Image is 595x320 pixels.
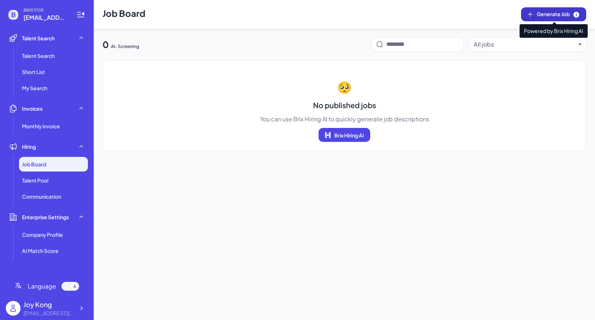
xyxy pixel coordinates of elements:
span: Generate Job [537,10,580,18]
span: Invoices [22,105,42,112]
span: Talent Search [22,34,55,42]
span: My Search [22,84,47,92]
span: Short List [22,68,45,76]
button: Generate Job [521,7,586,21]
span: Job Board [22,161,46,168]
span: 🥺 [337,78,352,96]
span: AI- Screening [111,44,139,49]
button: All jobs [474,40,576,49]
span: Enterprise Settings [22,213,69,221]
span: Powered by Brix Hiring AI [520,24,588,38]
span: Brix Hiring AI [334,132,364,139]
div: joy@joinbrix.com [23,309,75,317]
span: No published jobs [313,100,376,110]
div: Joy Kong [23,299,75,309]
span: Language [28,282,56,291]
span: Hiring [22,143,36,150]
span: Communication [22,193,61,200]
span: Talent Search [22,52,55,59]
img: user_logo.png [6,301,21,316]
span: AI Match Score [22,247,59,254]
span: 0 [103,39,109,50]
span: You can use Brix Hiring AI to quickly generate job descriptions [260,115,429,124]
span: Monthly invoice [22,122,60,130]
span: Talent Pool [22,177,48,184]
span: BRIX FOR [23,7,67,13]
span: joy@joinbrix.com [23,13,67,22]
div: All jobs [474,40,494,49]
span: Company Profile [22,231,63,238]
button: Brix Hiring AI [319,128,370,142]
